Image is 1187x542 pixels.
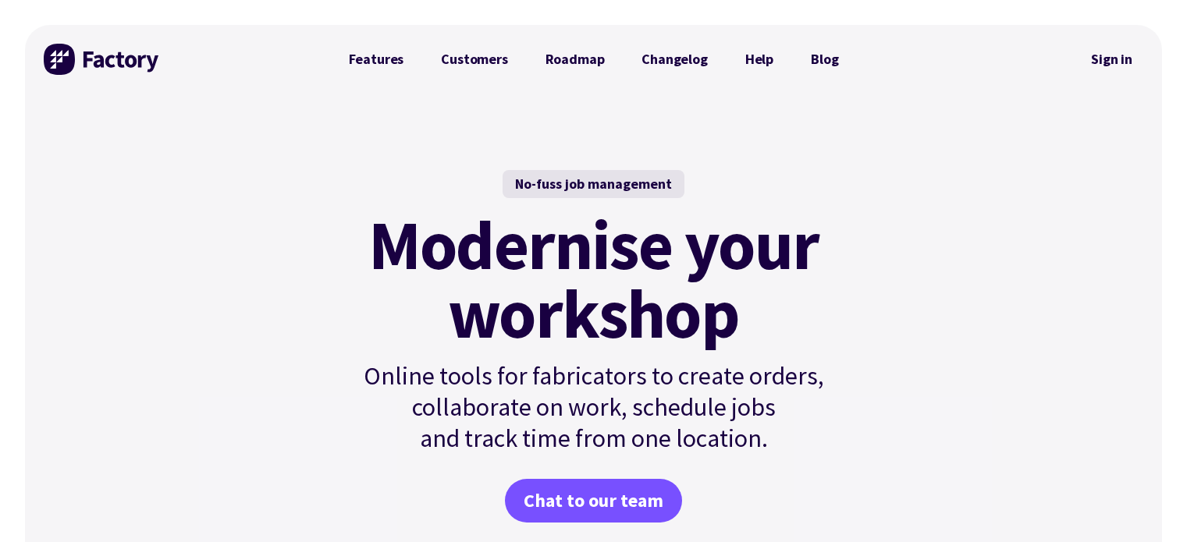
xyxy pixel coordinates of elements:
[368,211,819,348] mark: Modernise your workshop
[503,170,684,198] div: No-fuss job management
[505,479,682,523] a: Chat to our team
[330,44,423,75] a: Features
[44,44,161,75] img: Factory
[330,360,858,454] p: Online tools for fabricators to create orders, collaborate on work, schedule jobs and track time ...
[727,44,792,75] a: Help
[623,44,726,75] a: Changelog
[1080,41,1143,77] a: Sign in
[330,44,858,75] nav: Primary Navigation
[1080,41,1143,77] nav: Secondary Navigation
[422,44,526,75] a: Customers
[792,44,857,75] a: Blog
[527,44,624,75] a: Roadmap
[1109,467,1187,542] iframe: Chat Widget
